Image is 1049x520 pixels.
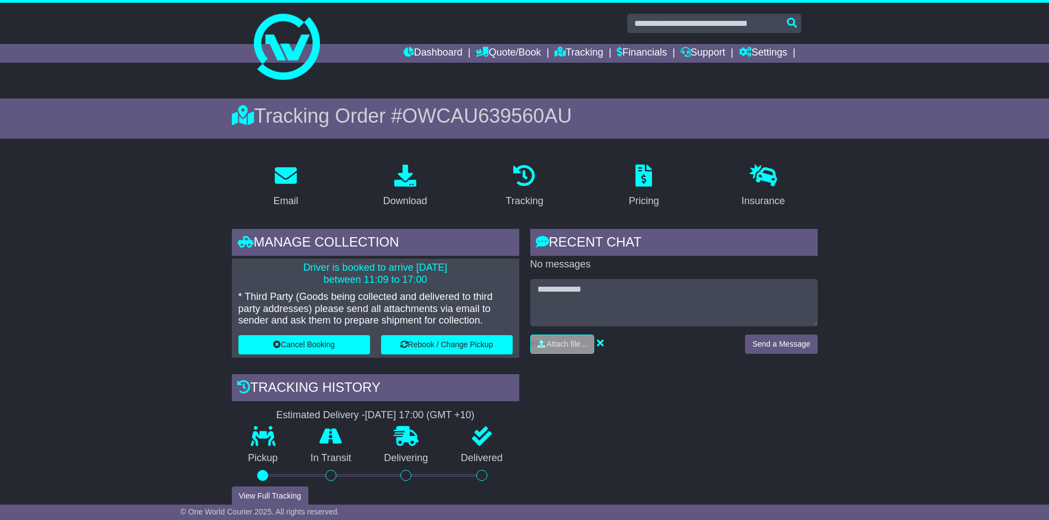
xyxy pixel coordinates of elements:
a: Tracking [498,161,550,212]
a: Download [376,161,434,212]
p: In Transit [294,452,368,464]
a: Quote/Book [476,44,541,63]
a: Pricing [622,161,666,212]
p: Pickup [232,452,295,464]
div: Pricing [629,194,659,209]
div: [DATE] 17:00 (GMT +10) [365,409,475,422]
a: Tracking [555,44,603,63]
button: View Full Tracking [232,486,308,506]
a: Email [266,161,305,212]
a: Settings [739,44,787,63]
div: Insurance [742,194,785,209]
div: Tracking Order # [232,104,818,128]
p: No messages [530,259,818,271]
p: Delivered [444,452,519,464]
a: Insurance [735,161,792,212]
a: Dashboard [404,44,463,63]
button: Rebook / Change Pickup [381,335,513,354]
div: Tracking history [232,374,519,404]
p: * Third Party (Goods being collected and delivered to third party addresses) please send all atta... [238,291,513,327]
div: Manage collection [232,229,519,259]
span: © One World Courier 2025. All rights reserved. [181,507,340,516]
p: Delivering [368,452,445,464]
div: Estimated Delivery - [232,409,519,422]
a: Financials [617,44,667,63]
span: OWCAU639560AU [402,105,572,127]
a: Support [681,44,725,63]
button: Cancel Booking [238,335,370,354]
div: RECENT CHAT [530,229,818,259]
div: Email [273,194,298,209]
p: Driver is booked to arrive [DATE] between 11:09 to 17:00 [238,262,513,286]
div: Tracking [506,194,543,209]
button: Send a Message [745,335,817,354]
div: Download [383,194,427,209]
